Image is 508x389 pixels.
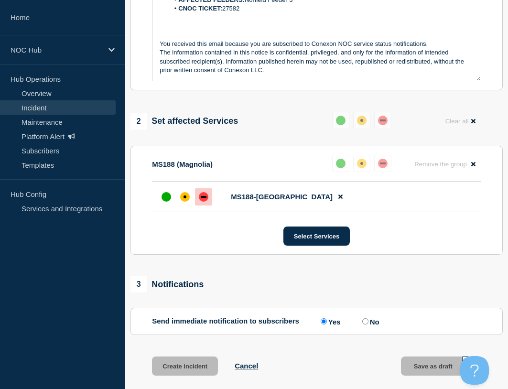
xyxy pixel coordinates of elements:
[362,318,368,324] input: No
[178,5,222,12] strong: CNOC TICKET:
[440,112,481,130] button: Clear all
[321,318,327,324] input: Yes
[130,276,147,292] span: 3
[353,155,370,172] button: affected
[152,160,213,168] p: MS188 (Magnolia)
[378,159,388,168] div: down
[357,159,367,168] div: affected
[235,362,258,370] button: Cancel
[336,116,346,125] div: up
[152,317,299,326] p: Send immediate notification to subscribers
[414,161,467,168] span: Remove the group
[336,159,346,168] div: up
[152,317,481,326] div: Send immediate notification to subscribers
[374,155,391,172] button: down
[353,112,370,129] button: affected
[160,40,474,48] p: You received this email because you are subscribed to Conexon NOC service status notifications.
[152,357,218,376] button: Create incident
[318,317,341,326] label: Yes
[360,317,379,326] label: No
[180,192,190,202] div: affected
[169,4,474,13] li: 27582
[199,192,208,202] div: down
[378,116,388,125] div: down
[332,112,349,129] button: up
[460,356,489,385] iframe: Help Scout Beacon - Open
[160,48,474,75] p: The information contained in this notice is confidential, privileged, and only for the informatio...
[332,155,349,172] button: up
[374,112,391,129] button: down
[11,46,102,54] p: NOC Hub
[401,357,481,376] button: Save as draft
[130,276,204,292] div: Notifications
[283,227,350,246] button: Select Services
[130,113,238,130] div: Set affected Services
[357,116,367,125] div: affected
[162,192,171,202] div: up
[409,155,481,173] button: Remove the group
[231,193,333,201] span: MS188-[GEOGRAPHIC_DATA]
[130,113,147,130] span: 2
